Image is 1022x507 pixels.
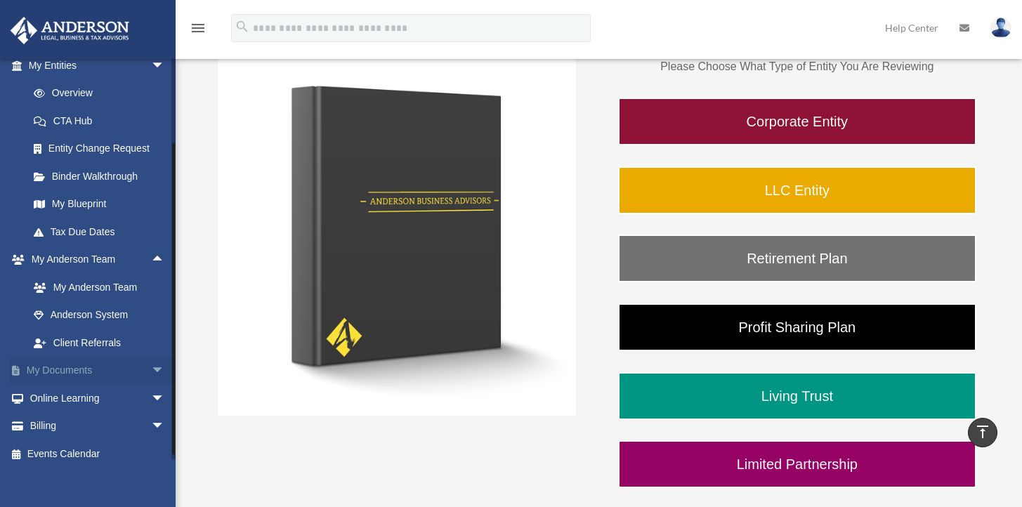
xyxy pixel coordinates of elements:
img: Anderson Advisors Platinum Portal [6,17,133,44]
a: Living Trust [618,372,976,420]
span: arrow_drop_down [151,51,179,80]
a: My Documentsarrow_drop_down [10,357,186,385]
a: Entity Change Request [20,135,186,163]
a: My Blueprint [20,190,186,218]
a: Corporate Entity [618,98,976,145]
i: vertical_align_top [974,423,991,440]
a: Client Referrals [20,329,186,357]
img: User Pic [990,18,1011,38]
a: Binder Walkthrough [20,162,179,190]
a: menu [190,25,207,37]
span: arrow_drop_down [151,412,179,441]
a: My Entitiesarrow_drop_down [10,51,186,79]
a: Online Learningarrow_drop_down [10,384,186,412]
p: Please Choose What Type of Entity You Are Reviewing [618,57,976,77]
a: Events Calendar [10,440,186,468]
i: search [235,19,250,34]
a: Retirement Plan [618,235,976,282]
span: arrow_drop_down [151,357,179,386]
a: Anderson System [20,301,186,329]
span: arrow_drop_up [151,246,179,275]
a: CTA Hub [20,107,186,135]
a: My Anderson Team [20,273,186,301]
a: Limited Partnership [618,440,976,488]
a: Tax Due Dates [20,218,186,246]
i: menu [190,20,207,37]
a: vertical_align_top [968,418,997,447]
a: LLC Entity [618,166,976,214]
a: Billingarrow_drop_down [10,412,186,440]
a: My Anderson Teamarrow_drop_up [10,246,186,274]
a: Overview [20,79,186,107]
span: arrow_drop_down [151,384,179,413]
a: Profit Sharing Plan [618,303,976,351]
